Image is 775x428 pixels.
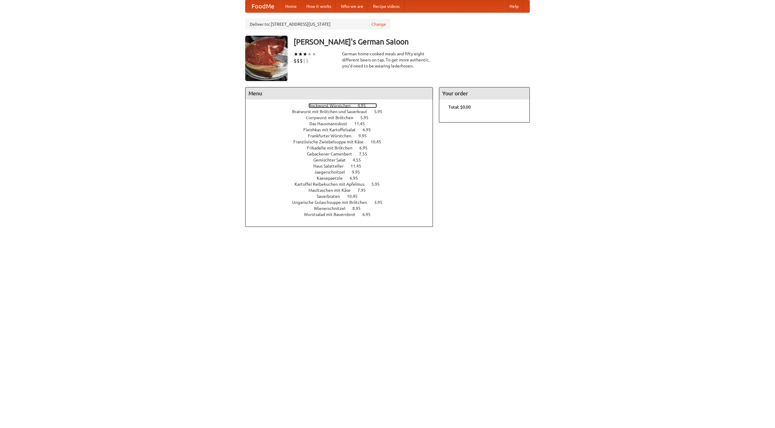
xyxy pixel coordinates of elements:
[352,206,367,211] span: 8.95
[336,0,368,12] a: Who we are
[294,57,297,64] li: $
[362,212,377,217] span: 6.95
[306,115,380,120] a: Currywurst mit Brötchen 5.95
[358,103,372,108] span: 4.95
[314,206,351,211] span: Wienerschnitzel
[246,87,433,100] h4: Menu
[358,188,372,193] span: 7.95
[505,0,523,12] a: Help
[295,182,371,187] span: Kartoffel Reibekuchen mit Apfelmus
[307,51,312,57] li: ★
[293,139,392,144] a: Französische Zwiebelsuppe mit Käse 10.45
[317,194,346,199] span: Sauerbraten
[294,51,298,57] li: ★
[307,145,358,150] span: Frikadelle mit Brötchen
[374,200,388,205] span: 3.95
[306,57,309,64] li: $
[351,164,367,168] span: 11.45
[308,103,357,108] span: Bockwurst Würstchen
[358,133,373,138] span: 9.95
[308,103,377,108] a: Bockwurst Würstchen 4.95
[306,115,359,120] span: Currywurst mit Brötchen
[245,36,288,81] img: angular.jpg
[295,182,391,187] a: Kartoffel Reibekuchen mit Apfelmus 5.95
[303,57,306,64] li: $
[303,51,307,57] li: ★
[313,164,350,168] span: Haus Salatteller
[246,0,280,12] a: FoodMe
[371,182,386,187] span: 5.95
[317,176,369,181] a: Kaesepaetzle 6.95
[354,121,371,126] span: 11.45
[317,176,349,181] span: Kaesepaetzle
[360,115,374,120] span: 5.95
[342,51,433,69] div: German home-cooked meals and fifty-eight different beers on tap. To get more authentic, you'd nee...
[313,164,372,168] a: Haus Salatteller 11.45
[245,19,391,30] div: Deliver to: [STREET_ADDRESS][US_STATE]
[304,212,382,217] a: Wurstsalad mit Bauernbrot 6.95
[363,127,377,132] span: 6.95
[439,87,529,100] h4: Your order
[292,109,373,114] span: Bratwurst mit Brötchen und Sauerkraut
[307,152,358,156] span: Gebackener Camenbert
[298,51,303,57] li: ★
[297,57,300,64] li: $
[371,21,386,27] a: Change
[300,57,303,64] li: $
[304,212,361,217] span: Wurstsalad mit Bauernbrot
[314,170,351,175] span: Jaegerschnitzel
[371,139,387,144] span: 10.45
[314,206,372,211] a: Wienerschnitzel 8.95
[313,158,372,162] a: Gemischter Salat 4.55
[347,194,364,199] span: 10.45
[314,170,371,175] a: Jaegerschnitzel 9.95
[293,139,370,144] span: Französische Zwiebelsuppe mit Käse
[303,127,362,132] span: Fleishkas mit Kartoffelsalat
[309,121,353,126] span: Das Hausmannskost
[352,170,366,175] span: 9.95
[312,51,316,57] li: ★
[303,127,382,132] a: Fleishkas mit Kartoffelsalat 6.95
[448,105,471,109] b: Total: $0.00
[302,0,336,12] a: How it works
[294,36,530,48] h3: [PERSON_NAME]'s German Saloon
[359,145,374,150] span: 6.95
[350,176,364,181] span: 6.95
[313,158,352,162] span: Gemischter Salat
[292,200,373,205] span: Ungarische Gulaschsuppe mit Brötchen
[308,133,378,138] a: Frankfurter Würstchen 9.95
[374,109,388,114] span: 5.95
[307,145,379,150] a: Frikadelle mit Brötchen 6.95
[308,188,357,193] span: Maultaschen mit Käse
[317,194,369,199] a: Sauerbraten 10.45
[308,188,377,193] a: Maultaschen mit Käse 7.95
[368,0,404,12] a: Recipe videos
[353,158,367,162] span: 4.55
[292,109,394,114] a: Bratwurst mit Brötchen und Sauerkraut 5.95
[308,133,358,138] span: Frankfurter Würstchen
[309,121,376,126] a: Das Hausmannskost 11.45
[307,152,378,156] a: Gebackener Camenbert 7.55
[292,200,394,205] a: Ungarische Gulaschsuppe mit Brötchen 3.95
[280,0,302,12] a: Home
[359,152,373,156] span: 7.55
